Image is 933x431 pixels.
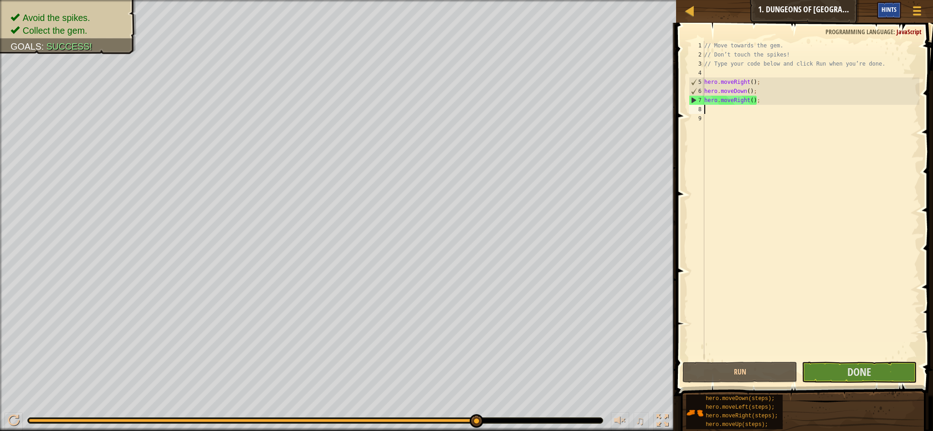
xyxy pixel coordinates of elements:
span: Avoid the spikes. [23,13,90,23]
div: 7 [689,96,704,105]
span: Hints [882,5,897,14]
span: : [893,27,897,36]
div: 5 [689,77,704,87]
div: 2 [689,50,704,59]
span: Done [847,364,871,379]
button: Done [802,362,917,383]
button: Toggle fullscreen [653,412,672,431]
span: Goals [10,41,41,51]
span: hero.moveDown(steps); [706,395,774,402]
button: ♫ [634,412,649,431]
div: 6 [689,87,704,96]
span: ♫ [636,414,645,427]
span: : [41,41,46,51]
img: portrait.png [686,404,703,421]
div: 1 [689,41,704,50]
span: Collect the gem. [23,26,87,36]
li: Collect the gem. [10,24,127,37]
div: 3 [689,59,704,68]
li: Avoid the spikes. [10,11,127,24]
div: 8 [689,105,704,114]
span: hero.moveUp(steps); [706,421,768,428]
span: hero.moveLeft(steps); [706,404,774,410]
button: ⌘ + P: Play [5,412,23,431]
span: hero.moveRight(steps); [706,413,778,419]
span: JavaScript [897,27,922,36]
button: Run [682,362,797,383]
span: Programming language [825,27,893,36]
div: 9 [689,114,704,123]
button: Show game menu [906,2,928,23]
button: Adjust volume [611,412,629,431]
span: Success! [46,41,92,51]
div: 4 [689,68,704,77]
